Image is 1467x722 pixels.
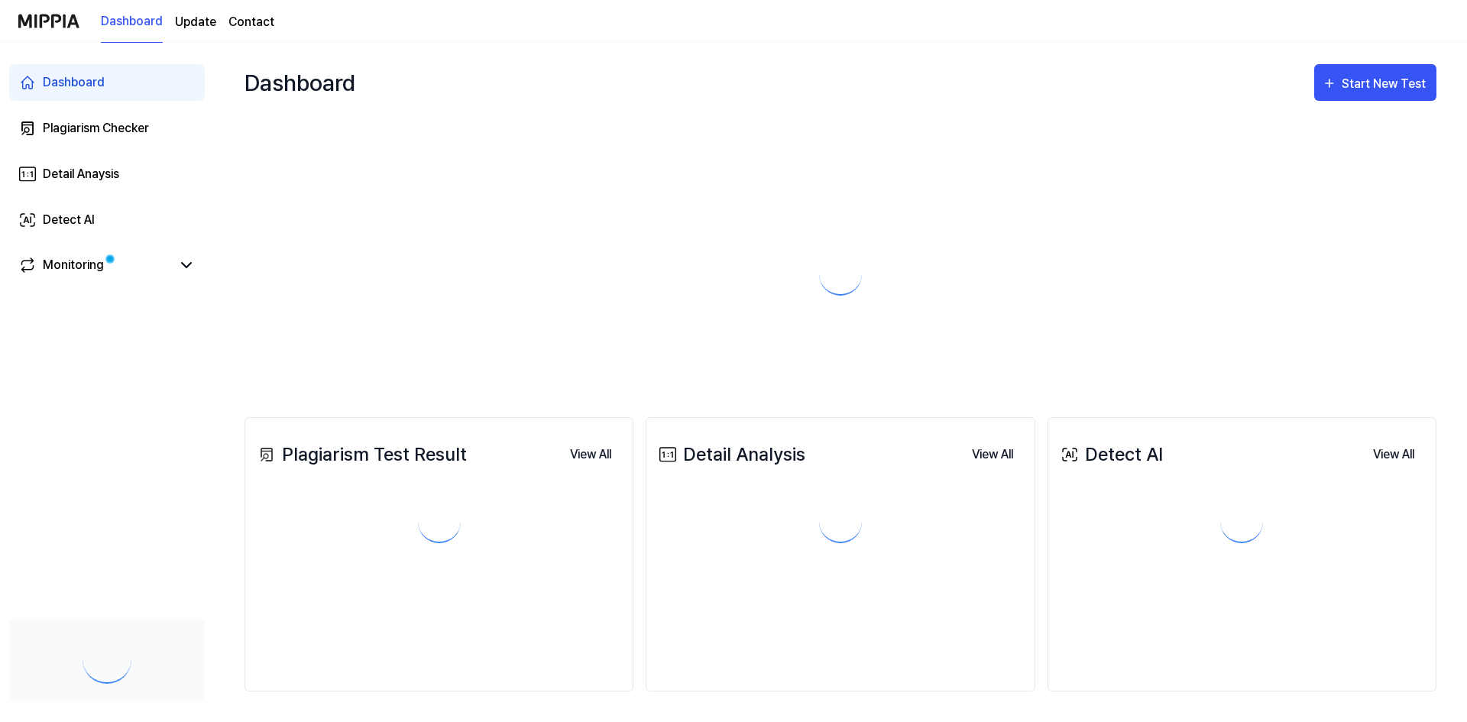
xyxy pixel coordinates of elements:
a: Detect AI [9,202,205,238]
button: View All [558,439,623,470]
div: Dashboard [244,58,355,107]
div: Start New Test [1342,74,1429,94]
div: Detect AI [1057,441,1163,468]
button: Start New Test [1314,64,1436,101]
a: Contact [228,13,274,31]
button: View All [1361,439,1427,470]
div: Monitoring [43,256,104,274]
a: Dashboard [9,64,205,101]
div: Plagiarism Test Result [254,441,467,468]
div: Detect AI [43,211,95,229]
div: Detail Analysis [656,441,805,468]
div: Detail Anaysis [43,165,119,183]
a: Update [175,13,216,31]
div: Plagiarism Checker [43,119,149,138]
div: Dashboard [43,73,105,92]
button: View All [960,439,1025,470]
a: Plagiarism Checker [9,110,205,147]
a: Monitoring [18,256,171,274]
a: Dashboard [101,1,163,43]
a: Detail Anaysis [9,156,205,193]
